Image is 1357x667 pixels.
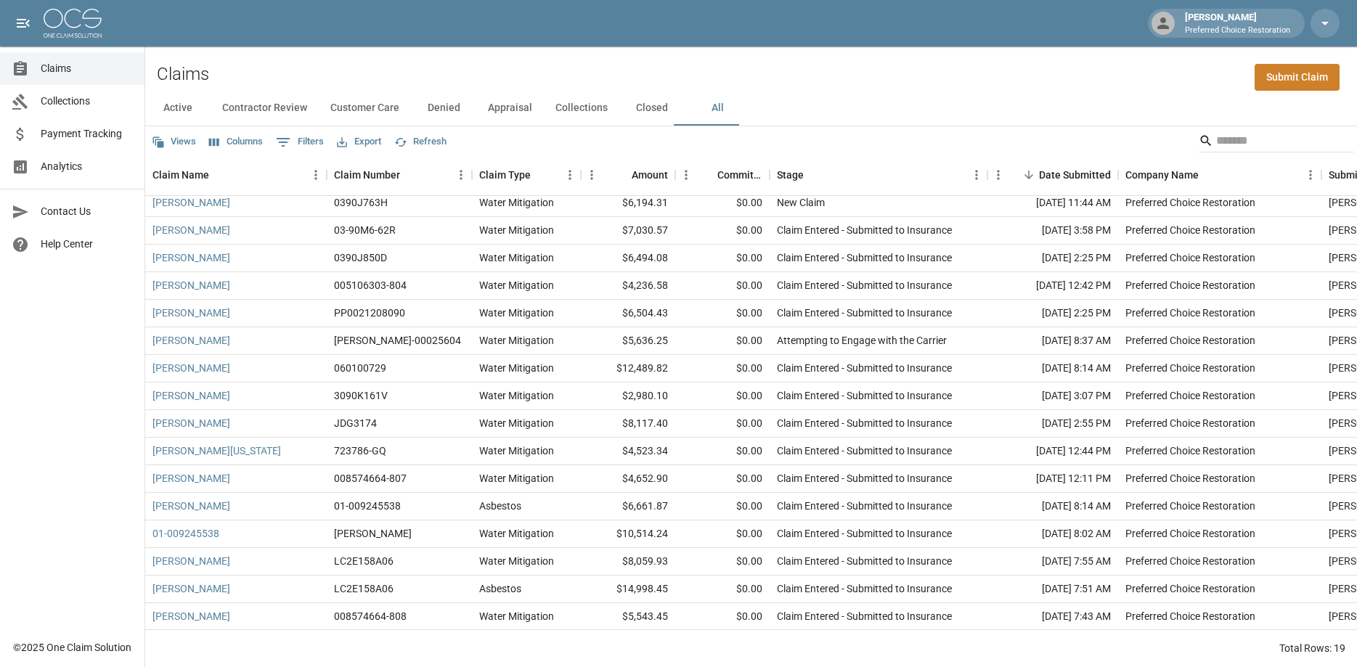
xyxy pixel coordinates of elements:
[334,581,394,596] div: LC2E158A06
[41,61,133,76] span: Claims
[777,223,952,237] div: Claim Entered - Submitted to Insurance
[479,499,521,513] div: Asbestos
[479,195,554,210] div: Water Mitigation
[966,164,987,186] button: Menu
[675,465,770,493] div: $0.00
[152,416,230,430] a: [PERSON_NAME]
[152,526,219,541] a: 01-009245538
[697,165,717,185] button: Sort
[152,223,230,237] a: [PERSON_NAME]
[581,355,675,382] div: $12,489.82
[1179,10,1296,36] div: [PERSON_NAME]
[400,165,420,185] button: Sort
[675,164,697,186] button: Menu
[987,272,1118,300] div: [DATE] 12:42 PM
[152,471,230,486] a: [PERSON_NAME]
[205,131,266,153] button: Select columns
[1199,129,1354,155] div: Search
[531,165,551,185] button: Sort
[777,388,952,403] div: Claim Entered - Submitted to Insurance
[152,609,230,623] a: [PERSON_NAME]
[411,91,476,126] button: Denied
[632,155,668,195] div: Amount
[479,250,554,265] div: Water Mitigation
[777,471,952,486] div: Claim Entered - Submitted to Insurance
[777,306,952,320] div: Claim Entered - Submitted to Insurance
[1125,471,1255,486] div: Preferred Choice Restoration
[334,333,461,348] div: PRAH-00025604
[152,306,230,320] a: [PERSON_NAME]
[479,554,554,568] div: Water Mitigation
[152,155,209,195] div: Claim Name
[1125,526,1255,541] div: Preferred Choice Restoration
[675,520,770,548] div: $0.00
[987,189,1118,217] div: [DATE] 11:44 AM
[777,609,952,623] div: Claim Entered - Submitted to Insurance
[987,155,1118,195] div: Date Submitted
[987,217,1118,245] div: [DATE] 3:58 PM
[1185,25,1290,37] p: Preferred Choice Restoration
[1125,361,1255,375] div: Preferred Choice Restoration
[581,465,675,493] div: $4,652.90
[777,250,952,265] div: Claim Entered - Submitted to Insurance
[777,333,947,348] div: Attempting to Engage with the Carrier
[272,131,327,154] button: Show filters
[334,250,387,265] div: 0390J850D
[581,548,675,576] div: $8,059.93
[41,204,133,219] span: Contact Us
[13,640,131,655] div: © 2025 One Claim Solution
[987,245,1118,272] div: [DATE] 2:25 PM
[987,465,1118,493] div: [DATE] 12:11 PM
[450,164,472,186] button: Menu
[157,64,209,85] h2: Claims
[152,554,230,568] a: [PERSON_NAME]
[334,471,407,486] div: 008574664-807
[581,155,675,195] div: Amount
[777,278,952,292] div: Claim Entered - Submitted to Insurance
[777,581,952,596] div: Claim Entered - Submitted to Insurance
[472,155,581,195] div: Claim Type
[581,438,675,465] div: $4,523.34
[581,576,675,603] div: $14,998.45
[675,327,770,355] div: $0.00
[391,131,450,153] button: Refresh
[581,245,675,272] div: $6,494.08
[1125,333,1255,348] div: Preferred Choice Restoration
[777,416,952,430] div: Claim Entered - Submitted to Insurance
[1125,499,1255,513] div: Preferred Choice Restoration
[770,155,987,195] div: Stage
[675,217,770,245] div: $0.00
[1125,581,1255,596] div: Preferred Choice Restoration
[675,300,770,327] div: $0.00
[987,548,1118,576] div: [DATE] 7:55 AM
[717,155,762,195] div: Committed Amount
[777,155,804,195] div: Stage
[41,94,133,109] span: Collections
[44,9,102,38] img: ocs-logo-white-transparent.png
[675,576,770,603] div: $0.00
[145,91,1357,126] div: dynamic tabs
[581,410,675,438] div: $8,117.40
[675,493,770,520] div: $0.00
[479,333,554,348] div: Water Mitigation
[334,388,388,403] div: 3090K161V
[479,278,554,292] div: Water Mitigation
[305,164,327,186] button: Menu
[152,250,230,265] a: [PERSON_NAME]
[611,165,632,185] button: Sort
[152,499,230,513] a: [PERSON_NAME]
[211,91,319,126] button: Contractor Review
[804,165,824,185] button: Sort
[334,499,401,513] div: 01-009245538
[559,164,581,186] button: Menu
[544,91,619,126] button: Collections
[334,223,396,237] div: 03-90M6-62R
[1125,155,1199,195] div: Company Name
[777,554,952,568] div: Claim Entered - Submitted to Insurance
[1125,306,1255,320] div: Preferred Choice Restoration
[1125,416,1255,430] div: Preferred Choice Restoration
[581,603,675,631] div: $5,543.45
[675,245,770,272] div: $0.00
[1019,165,1039,185] button: Sort
[1300,164,1321,186] button: Menu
